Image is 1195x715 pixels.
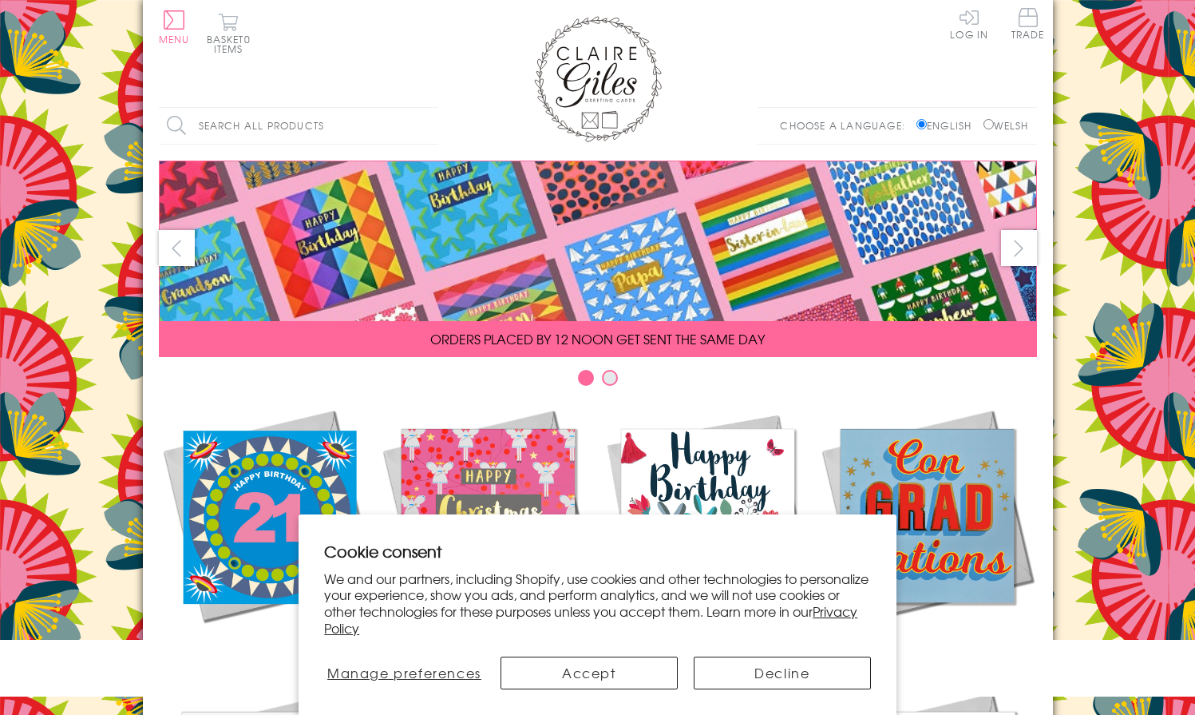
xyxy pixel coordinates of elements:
[1001,230,1037,266] button: next
[159,406,378,657] a: New Releases
[422,108,438,144] input: Search
[159,230,195,266] button: prev
[324,602,857,638] a: Privacy Policy
[378,406,598,657] a: Christmas
[534,16,662,142] img: Claire Giles Greetings Cards
[216,638,320,657] span: New Releases
[327,663,481,682] span: Manage preferences
[950,8,988,39] a: Log In
[983,118,1029,133] label: Welsh
[598,406,817,657] a: Birthdays
[159,369,1037,394] div: Carousel Pagination
[916,119,927,129] input: English
[602,370,618,386] button: Carousel Page 2
[501,657,678,689] button: Accept
[324,657,484,689] button: Manage preferences
[214,32,251,56] span: 0 items
[1011,8,1045,39] span: Trade
[324,540,871,562] h2: Cookie consent
[780,118,913,133] p: Choose a language:
[207,13,251,54] button: Basket0 items
[430,329,765,348] span: ORDERS PLACED BY 12 NOON GET SENT THE SAME DAY
[983,119,994,129] input: Welsh
[159,32,190,46] span: Menu
[159,108,438,144] input: Search all products
[886,638,968,657] span: Academic
[1011,8,1045,42] a: Trade
[817,406,1037,657] a: Academic
[578,370,594,386] button: Carousel Page 1 (Current Slide)
[324,570,871,637] p: We and our partners, including Shopify, use cookies and other technologies to personalize your ex...
[159,10,190,44] button: Menu
[916,118,979,133] label: English
[694,657,871,689] button: Decline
